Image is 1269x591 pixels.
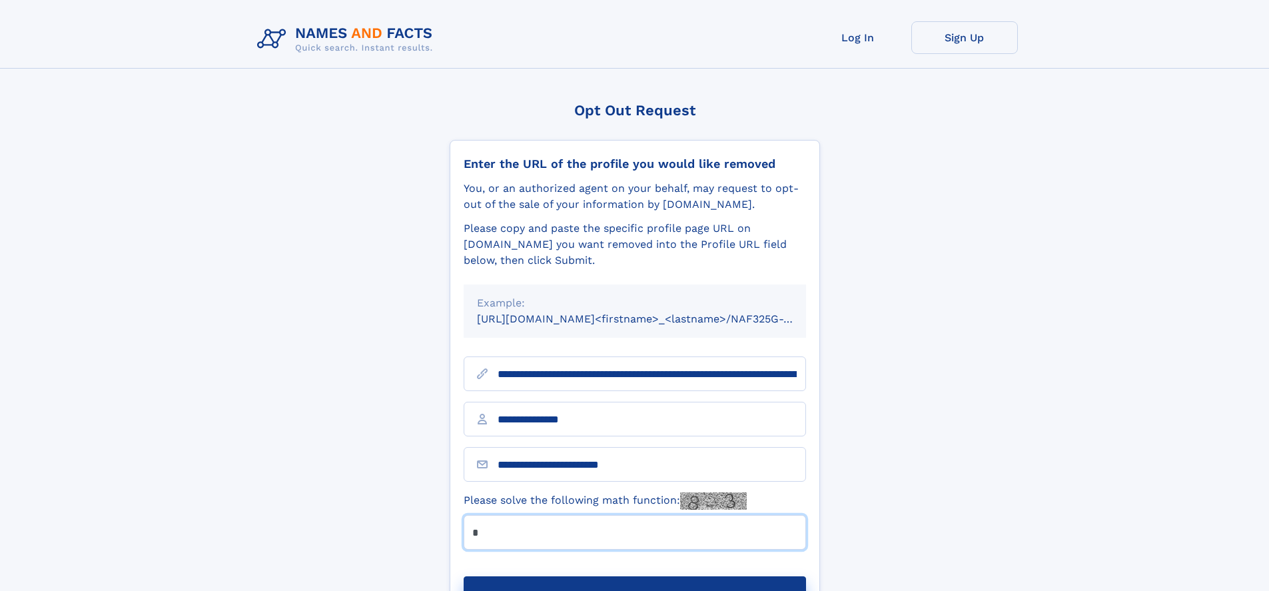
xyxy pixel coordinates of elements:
div: Opt Out Request [450,102,820,119]
a: Sign Up [911,21,1018,54]
div: Enter the URL of the profile you would like removed [464,157,806,171]
div: You, or an authorized agent on your behalf, may request to opt-out of the sale of your informatio... [464,181,806,213]
div: Example: [477,295,793,311]
label: Please solve the following math function: [464,492,747,510]
a: Log In [805,21,911,54]
small: [URL][DOMAIN_NAME]<firstname>_<lastname>/NAF325G-xxxxxxxx [477,312,831,325]
img: Logo Names and Facts [252,21,444,57]
div: Please copy and paste the specific profile page URL on [DOMAIN_NAME] you want removed into the Pr... [464,221,806,269]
